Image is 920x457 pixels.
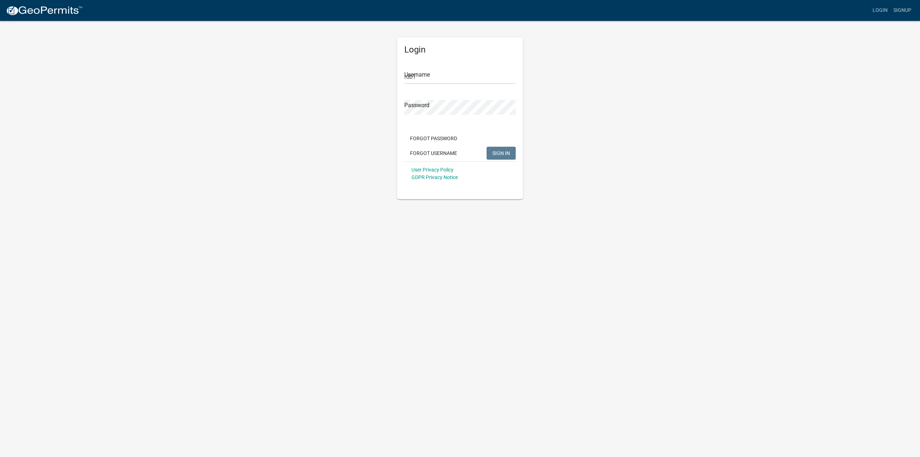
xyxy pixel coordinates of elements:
[870,4,891,17] a: Login
[404,132,463,145] button: Forgot Password
[404,147,463,160] button: Forgot Username
[891,4,914,17] a: Signup
[411,174,458,180] a: GDPR Privacy Notice
[411,167,454,173] a: User Privacy Policy
[404,45,516,55] h5: Login
[487,147,516,160] button: SIGN IN
[492,150,510,156] span: SIGN IN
